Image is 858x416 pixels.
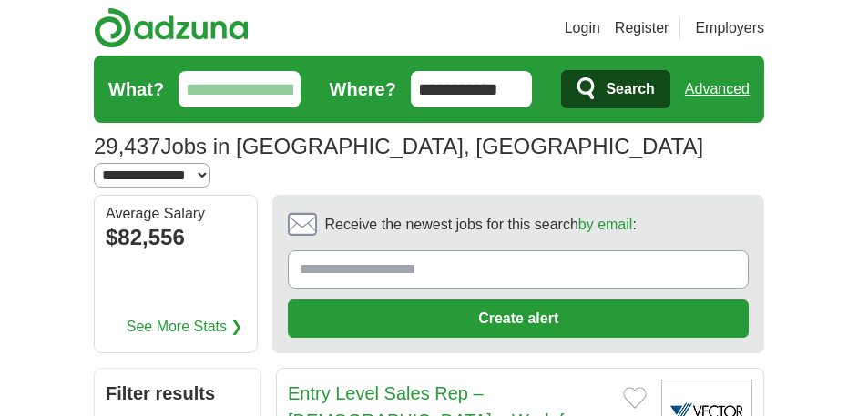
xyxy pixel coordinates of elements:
div: Average Salary [106,207,246,221]
label: What? [108,76,164,103]
a: Login [565,17,600,39]
a: by email [578,217,633,232]
a: Employers [695,17,764,39]
label: Where? [330,76,396,103]
span: Receive the newest jobs for this search : [324,214,636,236]
button: Search [561,70,669,108]
button: Create alert [288,299,749,338]
img: Adzuna logo [94,7,249,48]
div: $82,556 [106,221,246,254]
a: See More Stats ❯ [127,316,243,338]
a: Advanced [685,71,750,107]
a: Register [615,17,669,39]
h1: Jobs in [GEOGRAPHIC_DATA], [GEOGRAPHIC_DATA] [94,134,703,158]
span: Search [606,71,654,107]
span: 29,437 [94,130,160,163]
button: Add to favorite jobs [623,387,647,409]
